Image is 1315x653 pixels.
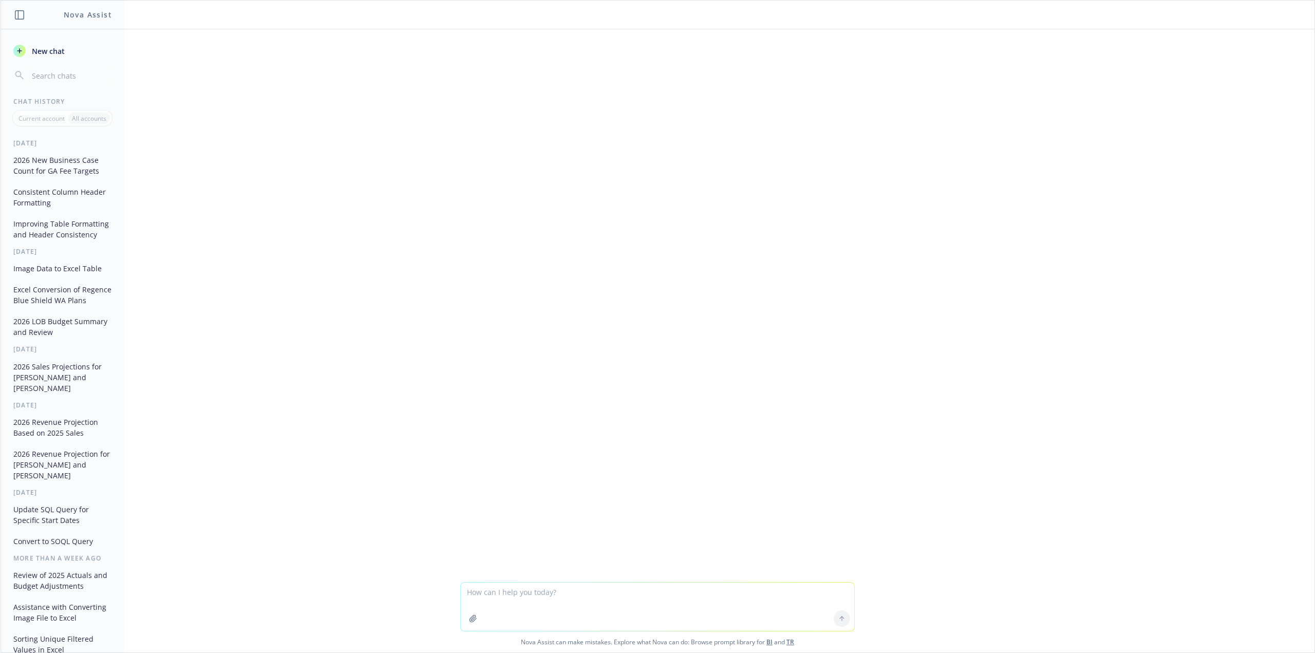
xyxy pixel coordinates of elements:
[1,247,124,256] div: [DATE]
[30,46,65,57] span: New chat
[1,401,124,409] div: [DATE]
[72,114,106,123] p: All accounts
[9,260,116,277] button: Image Data to Excel Table
[9,445,116,484] button: 2026 Revenue Projection for [PERSON_NAME] and [PERSON_NAME]
[1,554,124,563] div: More than a week ago
[9,152,116,179] button: 2026 New Business Case Count for GA Fee Targets
[9,215,116,243] button: Improving Table Formatting and Header Consistency
[1,97,124,106] div: Chat History
[9,281,116,309] button: Excel Conversion of Regence Blue Shield WA Plans
[9,533,116,550] button: Convert to SOQL Query
[766,638,773,646] a: BI
[9,313,116,341] button: 2026 LOB Budget Summary and Review
[9,358,116,397] button: 2026 Sales Projections for [PERSON_NAME] and [PERSON_NAME]
[9,183,116,211] button: Consistent Column Header Formatting
[30,68,111,83] input: Search chats
[786,638,794,646] a: TR
[5,631,1310,652] span: Nova Assist can make mistakes. Explore what Nova can do: Browse prompt library for and
[64,9,112,20] h1: Nova Assist
[9,414,116,441] button: 2026 Revenue Projection Based on 2025 Sales
[9,501,116,529] button: Update SQL Query for Specific Start Dates
[1,139,124,147] div: [DATE]
[1,345,124,353] div: [DATE]
[9,42,116,60] button: New chat
[9,599,116,626] button: Assistance with Converting Image File to Excel
[18,114,65,123] p: Current account
[9,567,116,594] button: Review of 2025 Actuals and Budget Adjustments
[1,488,124,497] div: [DATE]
